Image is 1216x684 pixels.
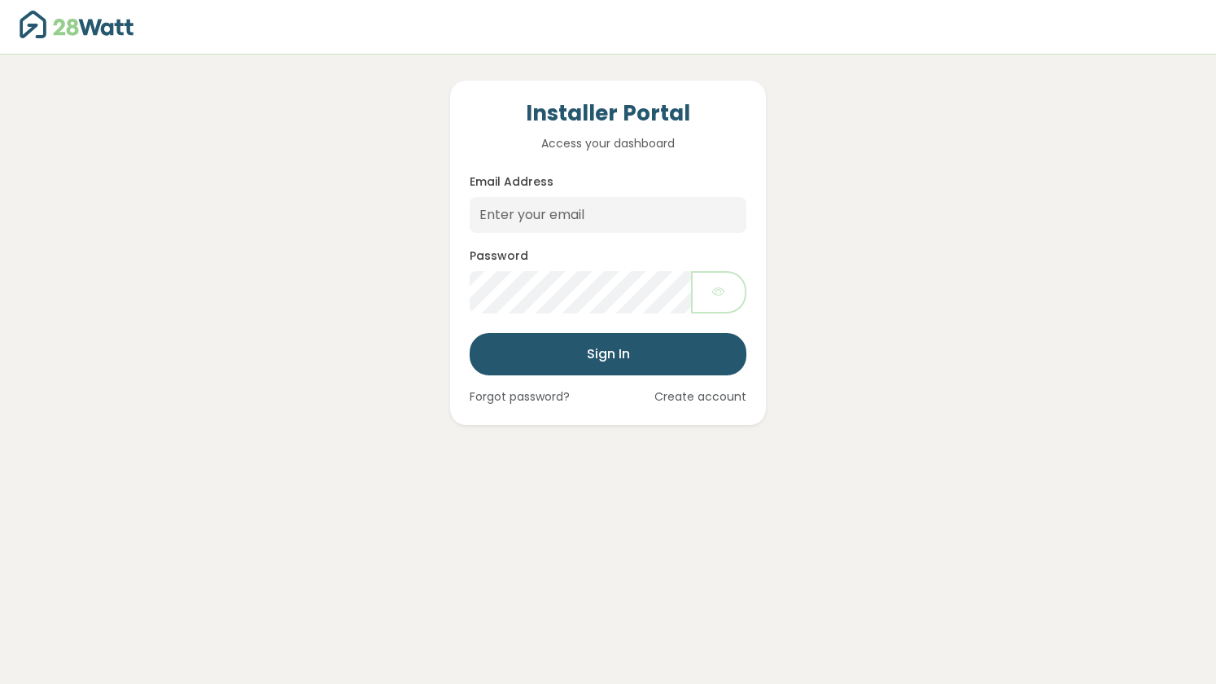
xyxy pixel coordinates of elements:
[654,388,746,406] a: Create account
[470,197,746,233] input: Enter your email
[20,11,133,38] img: 28Watt
[470,248,528,265] label: Password
[691,271,746,313] button: Show password
[470,100,746,128] h4: Installer Portal
[470,134,746,152] p: Access your dashboard
[470,333,746,375] button: Sign In
[470,388,570,406] a: Forgot password?
[470,173,553,191] label: Email Address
